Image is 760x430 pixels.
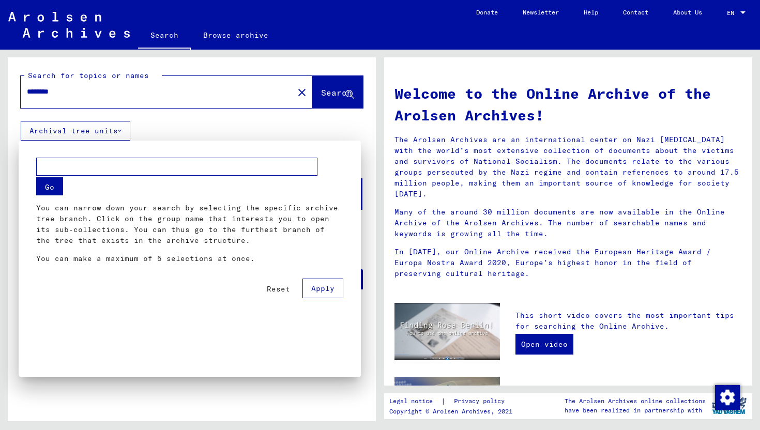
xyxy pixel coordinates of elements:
span: Reset [267,284,290,294]
button: Go [36,177,63,195]
button: Apply [302,279,343,298]
p: You can make a maximum of 5 selections at once. [36,253,343,264]
p: You can narrow down your search by selecting the specific archive tree branch. Click on the group... [36,203,343,246]
span: Apply [311,284,335,293]
img: Change consent [715,385,740,410]
button: Reset [259,280,298,298]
